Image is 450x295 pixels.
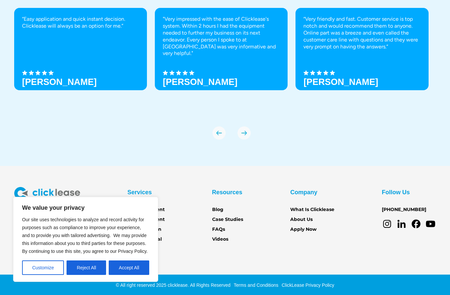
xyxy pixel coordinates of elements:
[155,8,288,113] div: 2 of 8
[212,216,243,223] a: Case Studies
[183,70,188,75] img: Black star icon
[310,70,315,75] img: Black star icon
[163,77,238,87] strong: [PERSON_NAME]
[212,206,223,213] a: Blog
[212,187,242,198] div: Resources
[67,260,106,275] button: Reject All
[238,126,251,140] img: arrow Icon
[290,216,313,223] a: About Us
[303,77,378,87] h3: [PERSON_NAME]
[290,206,334,213] a: What Is Clicklease
[290,226,317,233] a: Apply Now
[290,187,317,198] div: Company
[330,70,335,75] img: Black star icon
[280,282,334,288] a: ClickLease Privacy Policy
[382,206,426,213] a: [PHONE_NUMBER]
[163,70,168,75] img: Black star icon
[212,226,225,233] a: FAQs
[212,126,226,140] div: previous slide
[29,70,34,75] img: Black star icon
[317,70,322,75] img: Black star icon
[238,126,251,140] div: next slide
[13,197,158,282] div: We value your privacy
[116,282,231,288] div: © All right reserved 2025 clicklease. All Rights Reserved
[22,260,64,275] button: Customize
[22,70,27,75] img: Black star icon
[323,70,328,75] img: Black star icon
[22,204,149,212] p: We value your privacy
[48,70,54,75] img: Black star icon
[295,8,428,113] div: 3 of 8
[14,8,147,113] div: 1 of 8
[22,77,97,87] h3: [PERSON_NAME]
[109,260,149,275] button: Accept All
[189,70,194,75] img: Black star icon
[382,187,410,198] div: Follow Us
[212,126,226,140] img: arrow Icon
[176,70,181,75] img: Black star icon
[22,217,148,254] span: Our site uses technologies to analyze and record activity for purposes such as compliance to impr...
[303,16,420,50] p: “Very friendly and fast. Customer service is top notch and would recommend them to anyone. Online...
[169,70,175,75] img: Black star icon
[303,70,309,75] img: Black star icon
[163,16,280,57] p: "Very impressed with the ease of Clicklease's system. Within 2 hours I had the equipment needed t...
[35,70,41,75] img: Black star icon
[232,282,278,288] a: Terms and Conditions
[14,8,436,140] div: carousel
[212,236,228,243] a: Videos
[42,70,47,75] img: Black star icon
[22,16,139,30] p: “Easy application and quick instant decision. Clicklease will always be an option for me.”
[14,187,80,200] img: Clicklease logo
[127,187,152,198] div: Services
